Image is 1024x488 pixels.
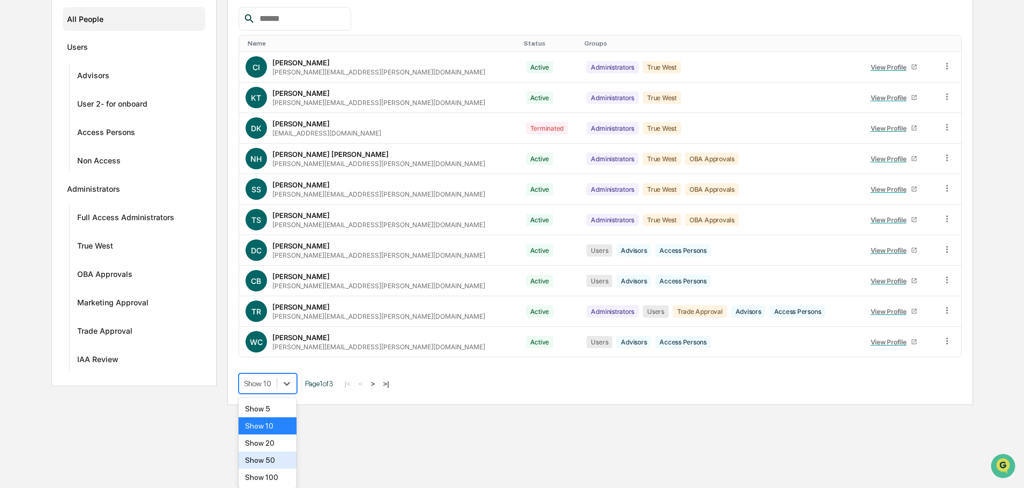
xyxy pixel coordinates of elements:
[78,220,86,229] div: 🗄️
[253,63,260,72] span: CI
[866,59,922,76] a: View Profile
[11,119,72,127] div: Past conversations
[251,93,261,102] span: KT
[6,235,72,254] a: 🔎Data Lookup
[587,214,639,226] div: Administrators
[866,273,922,289] a: View Profile
[866,151,922,167] a: View Profile
[617,336,651,348] div: Advisors
[617,244,651,257] div: Advisors
[526,61,554,73] div: Active
[251,215,261,224] span: TS
[866,303,922,320] a: View Profile
[871,155,911,163] div: View Profile
[77,241,113,254] div: True West
[866,334,922,350] a: View Profile
[67,184,120,197] div: Administrators
[48,93,147,101] div: We're available if you need us!
[731,305,766,318] div: Advisors
[272,89,330,97] div: [PERSON_NAME]
[355,379,366,388] button: <
[673,305,727,318] div: Trade Approval
[107,266,130,274] span: Pylon
[526,244,554,257] div: Active
[272,211,330,220] div: [PERSON_NAME]
[251,307,261,316] span: TR
[11,164,28,182] img: Tammy Steffen
[89,175,93,183] span: •
[272,160,485,168] div: [PERSON_NAME][EMAIL_ADDRESS][PERSON_NAME][DOMAIN_NAME]
[587,336,612,348] div: Users
[272,181,330,189] div: [PERSON_NAME]
[239,452,297,469] div: Show 50
[685,153,739,165] div: OBA Approvals
[251,185,261,194] span: SS
[643,61,681,73] div: True West
[272,129,381,137] div: [EMAIL_ADDRESS][DOMAIN_NAME]
[89,146,93,154] span: •
[33,146,87,154] span: [PERSON_NAME]
[272,303,330,311] div: [PERSON_NAME]
[864,40,931,47] div: Toggle SortBy
[272,251,485,259] div: [PERSON_NAME][EMAIL_ADDRESS][PERSON_NAME][DOMAIN_NAME]
[685,214,739,226] div: OBA Approvals
[655,275,711,287] div: Access Persons
[239,400,297,417] div: Show 5
[166,117,195,130] button: See all
[990,453,1019,482] iframe: Open customer support
[587,92,639,104] div: Administrators
[250,154,262,163] span: NH
[871,63,911,71] div: View Profile
[685,183,739,196] div: OBA Approvals
[587,183,639,196] div: Administrators
[587,61,639,73] div: Administrators
[73,215,137,234] a: 🗄️Attestations
[770,305,826,318] div: Access Persons
[67,10,202,28] div: All People
[77,71,109,84] div: Advisors
[239,434,297,452] div: Show 20
[182,85,195,98] button: Start new chat
[944,40,956,47] div: Toggle SortBy
[587,305,639,318] div: Administrators
[871,216,911,224] div: View Profile
[524,40,576,47] div: Toggle SortBy
[272,343,485,351] div: [PERSON_NAME][EMAIL_ADDRESS][PERSON_NAME][DOMAIN_NAME]
[655,244,711,257] div: Access Persons
[11,220,19,229] div: 🖐️
[272,119,330,128] div: [PERSON_NAME]
[643,305,669,318] div: Users
[251,246,262,255] span: DC
[77,298,149,311] div: Marketing Approval
[526,305,554,318] div: Active
[526,214,554,226] div: Active
[643,92,681,104] div: True West
[272,242,330,250] div: [PERSON_NAME]
[871,124,911,132] div: View Profile
[11,136,28,153] img: Tammy Steffen
[272,99,485,107] div: [PERSON_NAME][EMAIL_ADDRESS][PERSON_NAME][DOMAIN_NAME]
[77,269,132,282] div: OBA Approvals
[866,212,922,228] a: View Profile
[77,156,121,169] div: Non Access
[250,337,263,347] span: WC
[526,183,554,196] div: Active
[866,89,922,106] a: View Profile
[526,122,568,134] div: Terminated
[272,282,485,290] div: [PERSON_NAME][EMAIL_ADDRESS][PERSON_NAME][DOMAIN_NAME]
[48,82,176,93] div: Start new chat
[617,275,651,287] div: Advisors
[305,379,333,388] span: Page 1 of 3
[251,276,261,286] span: CB
[21,219,69,230] span: Preclearance
[871,246,911,254] div: View Profile
[587,122,639,134] div: Administrators
[95,175,117,183] span: [DATE]
[272,221,485,229] div: [PERSON_NAME][EMAIL_ADDRESS][PERSON_NAME][DOMAIN_NAME]
[272,272,330,281] div: [PERSON_NAME]
[67,42,88,55] div: Users
[77,99,147,112] div: User 2- for onboard
[272,150,389,159] div: [PERSON_NAME] [PERSON_NAME]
